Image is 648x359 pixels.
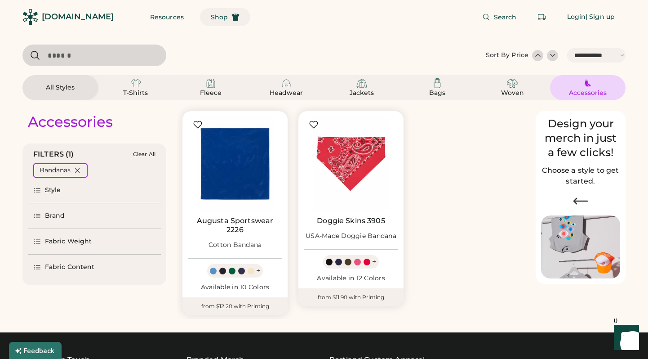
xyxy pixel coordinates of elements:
h2: Choose a style to get started. [541,165,620,187]
div: Available in 12 Colors [304,274,398,283]
div: Woven [492,89,533,98]
div: Style [45,186,61,195]
div: Fleece [191,89,231,98]
img: Jackets Icon [356,78,367,89]
div: Jackets [342,89,382,98]
img: Accessories Icon [582,78,593,89]
img: Woven Icon [507,78,518,89]
button: Resources [139,8,195,26]
div: T-Shirts [115,89,156,98]
div: Fabric Weight [45,237,92,246]
div: Login [567,13,586,22]
div: Clear All [133,151,155,157]
div: | Sign up [586,13,615,22]
a: Doggie Skins 3905 [317,216,385,225]
div: Bags [417,89,457,98]
img: Headwear Icon [281,78,292,89]
div: Design your merch in just a few clicks! [541,117,620,160]
div: [DOMAIN_NAME] [42,11,114,22]
button: Retrieve an order [533,8,551,26]
div: Fabric Content [45,263,94,272]
img: Doggie Skins 3905 USA-Made Doggie Bandana [304,117,398,211]
div: Headwear [266,89,306,98]
div: USA-Made Doggie Bandana [306,232,396,241]
div: Available in 10 Colors [188,283,282,292]
div: + [256,266,260,276]
iframe: Front Chat [605,319,644,357]
a: Augusta Sportswear 2226 [188,216,282,234]
div: Accessories [568,89,608,98]
button: Search [471,8,528,26]
div: Brand [45,211,65,220]
div: FILTERS (1) [33,149,74,160]
div: Accessories [28,113,113,131]
div: Bandanas [40,166,71,175]
span: Shop [211,14,228,20]
button: Shop [200,8,250,26]
img: Fleece Icon [205,78,216,89]
div: from $12.20 with Printing [182,297,288,315]
div: All Styles [40,83,80,92]
span: Search [494,14,517,20]
img: Bags Icon [432,78,443,89]
img: Image of Lisa Congdon Eye Print on T-Shirt and Hat [541,215,620,279]
div: + [372,257,376,267]
div: Sort By Price [486,51,528,60]
img: Rendered Logo - Screens [22,9,38,25]
div: from $11.90 with Printing [298,288,404,306]
img: T-Shirts Icon [130,78,141,89]
img: Augusta Sportswear 2226 Cotton Bandana [188,117,282,211]
div: Cotton Bandana [209,241,262,250]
